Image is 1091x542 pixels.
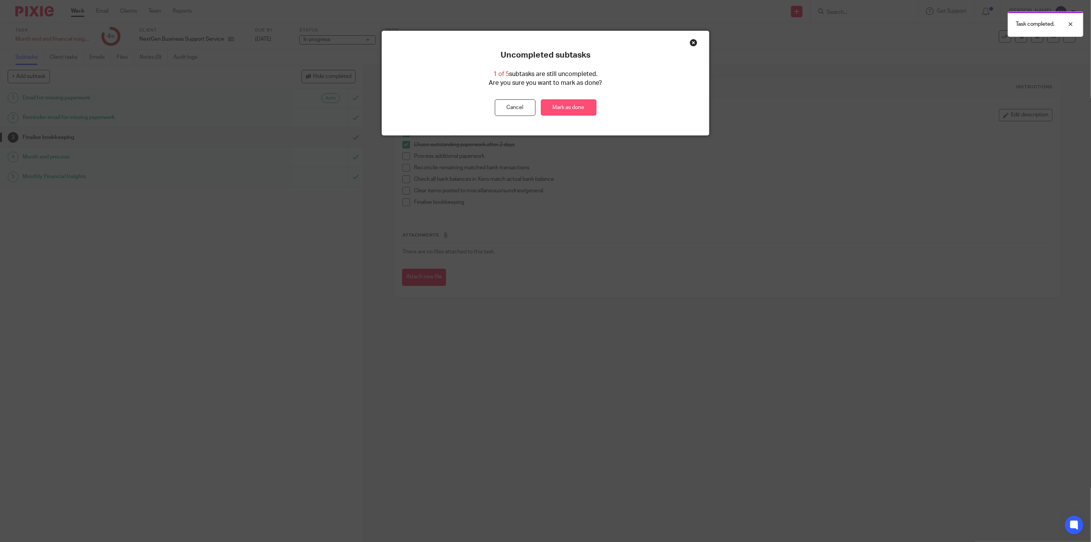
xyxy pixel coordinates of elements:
[690,39,697,46] div: Close this dialog window
[541,99,597,116] a: Mark as done
[489,79,602,88] p: Are you sure you want to mark as done?
[495,99,536,116] button: Cancel
[1016,20,1055,28] p: Task completed.
[501,50,590,60] p: Uncompleted subtasks
[493,70,598,79] p: subtasks are still uncompleted.
[493,71,509,77] span: 1 of 5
